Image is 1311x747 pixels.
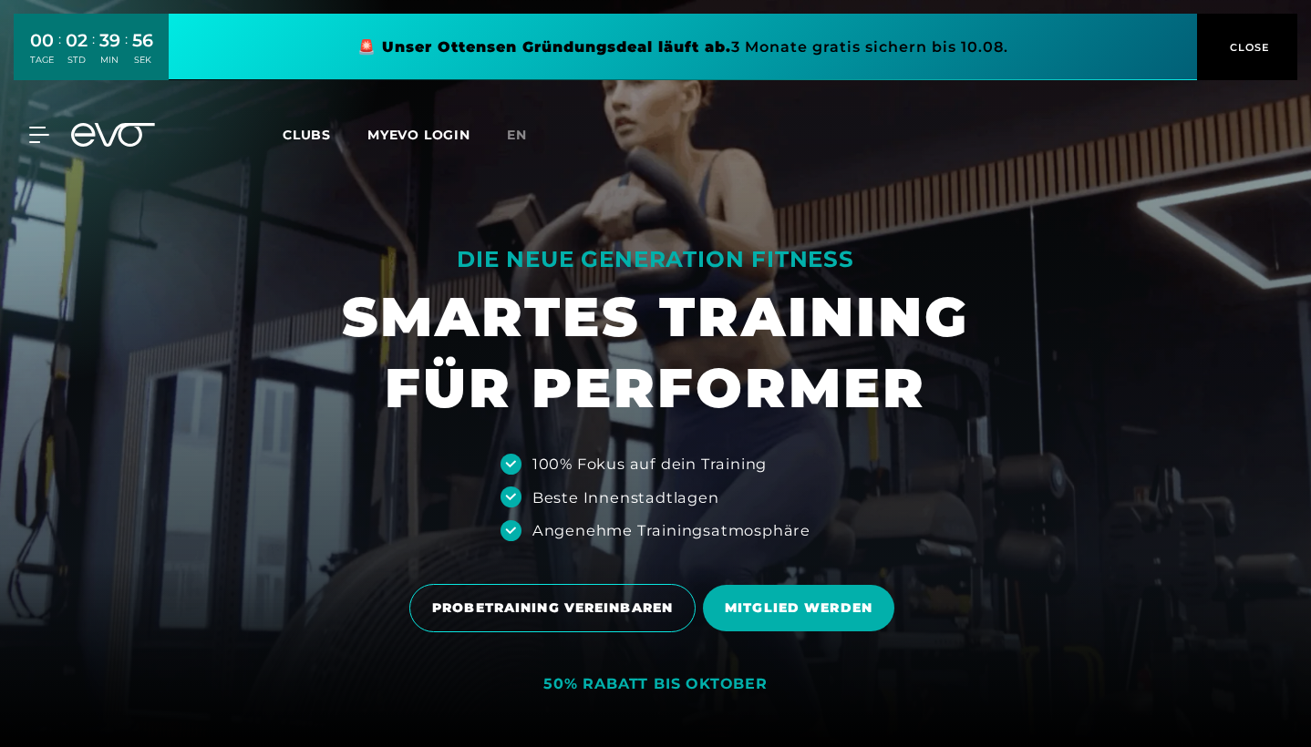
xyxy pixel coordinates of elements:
[132,27,153,54] div: 56
[30,27,54,54] div: 00
[66,54,88,67] div: STD
[409,570,703,646] a: PROBETRAINING VEREINBAREN
[99,27,120,54] div: 39
[1225,39,1270,56] span: CLOSE
[1197,14,1297,80] button: CLOSE
[132,54,153,67] div: SEK
[30,54,54,67] div: TAGE
[725,599,872,618] span: MITGLIED WERDEN
[342,245,969,274] div: DIE NEUE GENERATION FITNESS
[703,571,902,645] a: MITGLIED WERDEN
[367,127,470,143] a: MYEVO LOGIN
[92,29,95,77] div: :
[543,675,768,694] div: 50% RABATT BIS OKTOBER
[432,599,673,618] span: PROBETRAINING VEREINBAREN
[532,486,719,508] div: Beste Innenstadtlagen
[532,519,810,541] div: Angenehme Trainingsatmosphäre
[58,29,61,77] div: :
[125,29,128,77] div: :
[66,27,88,54] div: 02
[507,125,549,146] a: en
[283,127,331,143] span: Clubs
[532,453,767,475] div: 100% Fokus auf dein Training
[99,54,120,67] div: MIN
[507,127,527,143] span: en
[342,281,969,424] h1: SMARTES TRAINING FÜR PERFORMER
[283,126,367,143] a: Clubs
